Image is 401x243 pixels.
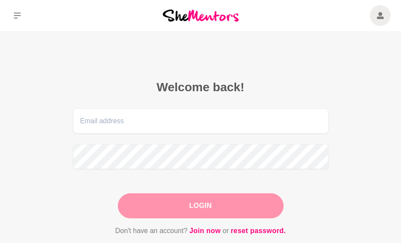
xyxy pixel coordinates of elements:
a: reset password. [230,225,286,237]
input: Email address [73,109,328,134]
a: Join now [189,225,221,237]
h2: Welcome back! [73,80,328,95]
img: She Mentors Logo [163,10,239,21]
p: Don't have an account? or [73,225,328,237]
